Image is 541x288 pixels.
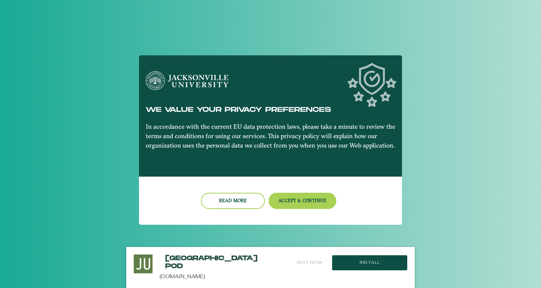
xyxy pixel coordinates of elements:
h5: We value your privacy preferences [146,106,396,114]
a: [DOMAIN_NAME] [160,273,205,280]
button: Not Now [296,254,323,271]
img: Install this Application? [134,254,153,273]
button: Read more [201,193,265,209]
button: Install [332,255,407,270]
button: Accept & Continue [269,193,337,209]
h2: [GEOGRAPHIC_DATA] POD [165,254,244,270]
p: In accordance with the current EU data protection laws, please take a minute to review the terms ... [146,122,396,150]
img: Jacksonville University logo [146,71,228,90]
